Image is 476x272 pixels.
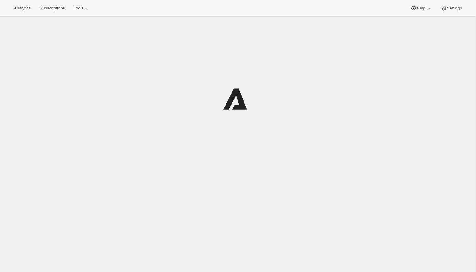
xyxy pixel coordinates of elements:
button: Settings [437,4,466,13]
button: Subscriptions [36,4,69,13]
span: Subscriptions [39,6,65,11]
span: Settings [447,6,462,11]
button: Help [407,4,435,13]
span: Tools [74,6,83,11]
button: Tools [70,4,93,13]
span: Help [417,6,425,11]
button: Analytics [10,4,34,13]
span: Analytics [14,6,31,11]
